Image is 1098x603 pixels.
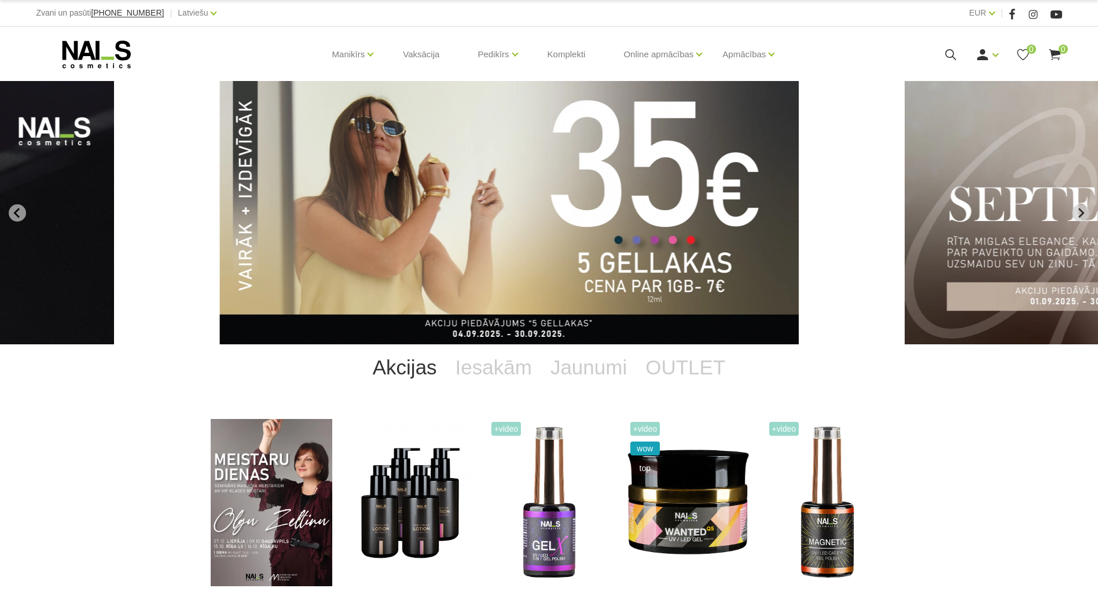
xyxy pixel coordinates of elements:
li: 1 of 12 [219,81,878,344]
a: Vaksācija [394,27,449,82]
a: Akcijas [363,344,446,391]
span: | [170,6,172,20]
a: EUR [969,6,986,20]
iframe: chat widget [1017,566,1092,603]
span: top [630,461,660,475]
button: Go to last slide [9,204,26,222]
a: Pedikīrs [478,31,509,78]
a: Online apmācības [623,31,693,78]
a: [PHONE_NUMBER] [91,9,164,17]
span: | [1001,6,1003,20]
a: Komplekti [538,27,595,82]
a: Iesakām [446,344,541,391]
a: 0 [1016,47,1030,62]
button: Next slide [1072,204,1089,222]
span: [PHONE_NUMBER] [91,8,164,17]
a: Apmācības [722,31,766,78]
img: Gels WANTED NAILS cosmetics tehniķu komanda ir radījusi gelu, kas ilgi jau ir katra meistara mekl... [627,419,749,586]
span: wow [630,442,660,455]
a: Latviešu [178,6,208,20]
img: BAROJOŠS roku un ķermeņa LOSJONSBALI COCONUT barojošs roku un ķermeņa losjons paredzēts jebkura t... [350,419,471,586]
span: 0 [1027,45,1036,54]
img: ✨ Meistaru dienas ar Olgu Zeltiņu 2025 ✨RUDENS / Seminārs manikīra meistariemLiepāja – 7. okt., v... [211,419,332,586]
span: +Video [630,422,660,436]
a: OUTLET [636,344,735,391]
img: Trīs vienā - bāze, tonis, tops (trausliem nagiem vēlams papildus lietot bāzi). Ilgnoturīga un int... [489,419,610,586]
img: Ilgnoturīga gellaka, kas sastāv no metāla mikrodaļiņām, kuras īpaša magnēta ietekmē var pārvērst ... [766,419,888,586]
a: Jaunumi [541,344,636,391]
a: Manikīrs [332,31,365,78]
a: 0 [1048,47,1062,62]
span: 0 [1059,45,1068,54]
div: Zvani un pasūti [36,6,164,20]
span: +Video [769,422,799,436]
span: +Video [491,422,522,436]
